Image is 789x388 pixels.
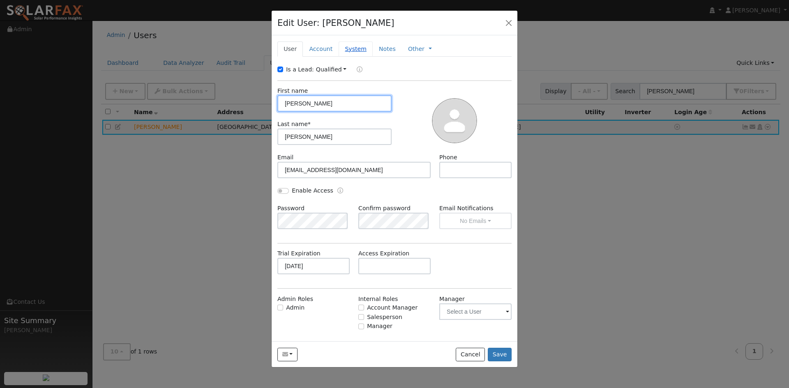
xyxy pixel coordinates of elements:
label: Enable Access [292,186,333,195]
input: Admin [277,305,283,310]
input: Manager [358,324,364,329]
input: Salesperson [358,314,364,320]
button: Cancel [456,348,485,362]
label: Account Manager [367,303,418,312]
a: Account [303,41,339,57]
label: Internal Roles [358,295,398,303]
a: User [277,41,303,57]
button: secondcircle930@gmail.com [277,348,298,362]
a: Other [408,45,424,53]
label: Email [277,153,293,162]
a: Notes [373,41,402,57]
input: Is a Lead: [277,67,283,72]
span: Required [308,121,311,127]
button: Save [488,348,512,362]
label: Admin [286,303,305,312]
label: Admin Roles [277,295,313,303]
label: Access Expiration [358,249,409,258]
label: Email Notifications [439,204,512,213]
label: First name [277,87,308,95]
label: Salesperson [367,313,402,321]
label: Trial Expiration [277,249,321,258]
label: Last name [277,120,311,129]
label: Confirm password [358,204,411,213]
h4: Edit User: [PERSON_NAME] [277,16,394,30]
input: Account Manager [358,305,364,310]
label: Password [277,204,305,213]
a: Lead [351,65,362,75]
label: Is a Lead: [286,65,314,74]
input: Select a User [439,303,512,320]
label: Manager [439,295,465,303]
label: Phone [439,153,457,162]
div: Stats [493,340,512,348]
a: System [339,41,373,57]
label: Manager [367,322,392,331]
a: Qualified [316,66,347,73]
a: Enable Access [337,186,343,196]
